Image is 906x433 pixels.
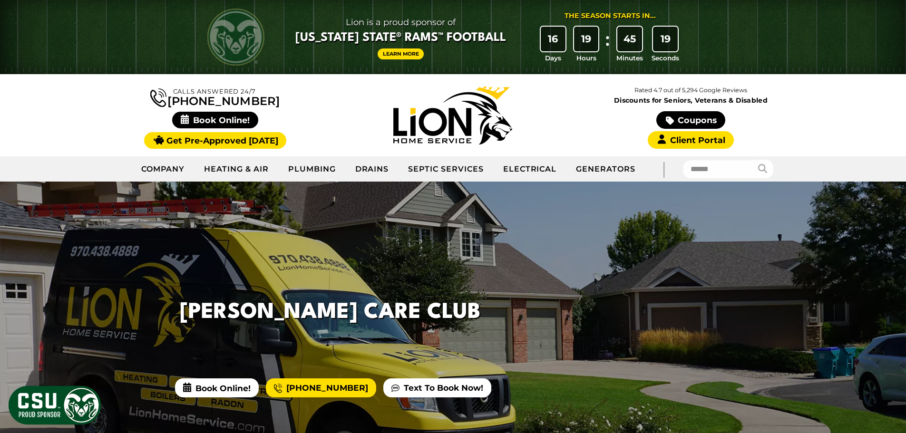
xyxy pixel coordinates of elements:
a: Company [132,157,195,181]
a: Drains [346,157,399,181]
a: Client Portal [648,131,733,149]
a: Septic Services [399,157,493,181]
span: Lion is a proud sponsor of [295,15,506,30]
div: 19 [574,27,599,51]
img: Lion Home Service [393,87,512,144]
a: Learn More [378,48,424,59]
span: [US_STATE] State® Rams™ Football [295,30,506,46]
span: Book Online! [175,378,259,397]
span: Minutes [616,53,643,63]
span: Hours [576,53,596,63]
a: Coupons [656,111,725,129]
div: 19 [653,27,678,51]
div: | [645,156,683,182]
img: CSU Sponsor Badge [7,385,102,426]
span: Seconds [652,53,679,63]
p: Rated 4.7 out of 5,294 Google Reviews [572,85,809,96]
span: Book Online! [172,112,258,128]
div: 16 [541,27,565,51]
a: Heating & Air [195,157,278,181]
img: CSU Rams logo [207,9,264,66]
a: [PHONE_NUMBER] [266,378,376,397]
div: : [603,27,612,63]
a: Plumbing [279,157,346,181]
a: Text To Book Now! [383,378,491,397]
span: Days [545,53,561,63]
span: Discounts for Seniors, Veterans & Disabled [574,97,808,104]
a: Generators [566,157,645,181]
div: The Season Starts in... [565,11,656,21]
a: Electrical [494,157,567,181]
a: Get Pre-Approved [DATE] [144,132,286,149]
div: 45 [617,27,642,51]
h1: [PERSON_NAME] Care Club [180,297,480,328]
a: [PHONE_NUMBER] [150,87,280,107]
